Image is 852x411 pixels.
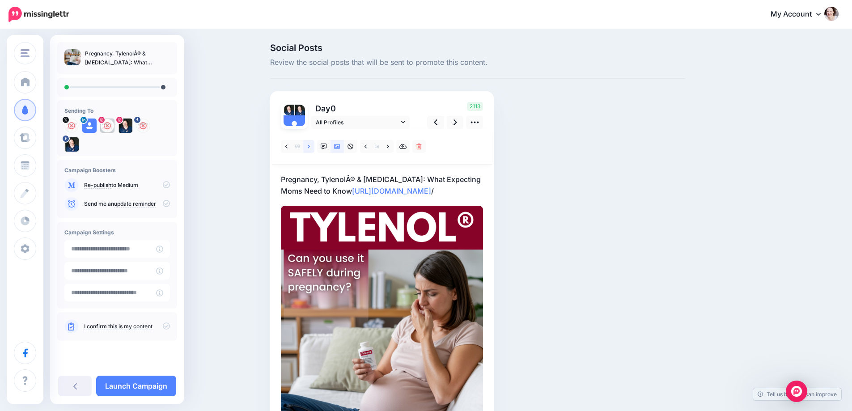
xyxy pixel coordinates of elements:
p: Pregnancy, TylenolÂ® & [MEDICAL_DATA]: What Expecting Moms Need to Know / [281,174,483,197]
img: 62844175ce1d676c526c7c8e10c73adb_thumb.jpg [64,49,81,65]
img: Missinglettr [8,7,69,22]
img: 117675426_2401644286800900_3570104518066085037_n-bsa102293.jpg [118,119,132,133]
span: All Profiles [316,118,399,127]
a: Re-publish [84,182,111,189]
img: 117675426_2401644286800900_3570104518066085037_n-bsa102293.jpg [284,105,294,115]
img: 294267531_452028763599495_8356150534574631664_n-bsa103634.png [136,119,150,133]
a: My Account [762,4,839,25]
a: I confirm this is my content [84,323,153,330]
img: 293356615_413924647436347_5319703766953307182_n-bsa103635.jpg [294,105,305,115]
a: [URL][DOMAIN_NAME] [352,186,431,195]
span: Social Posts [270,43,685,52]
a: update reminder [114,200,156,208]
a: Tell us how we can improve [753,388,841,400]
h4: Campaign Boosters [64,167,170,174]
img: user_default_image.png [284,115,305,137]
img: 293356615_413924647436347_5319703766953307182_n-bsa103635.jpg [64,137,79,152]
p: to Medium [84,181,170,189]
span: 0 [331,104,336,113]
img: Q47ZFdV9-23892.jpg [64,119,79,133]
p: Day [311,102,411,115]
h4: Campaign Settings [64,229,170,236]
span: Review the social posts that will be sent to promote this content. [270,57,685,68]
p: Send me an [84,200,170,208]
span: 2113 [467,102,483,111]
p: Pregnancy, TylenolÂ® & [MEDICAL_DATA]: What Expecting Moms Need to Know [85,49,170,67]
img: 171614132_153822223321940_582953623993691943_n-bsa102292.jpg [100,119,114,133]
a: All Profiles [311,116,410,129]
img: user_default_image.png [82,119,97,133]
img: menu.png [21,49,30,57]
div: Open Intercom Messenger [786,381,807,402]
h4: Sending To [64,107,170,114]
